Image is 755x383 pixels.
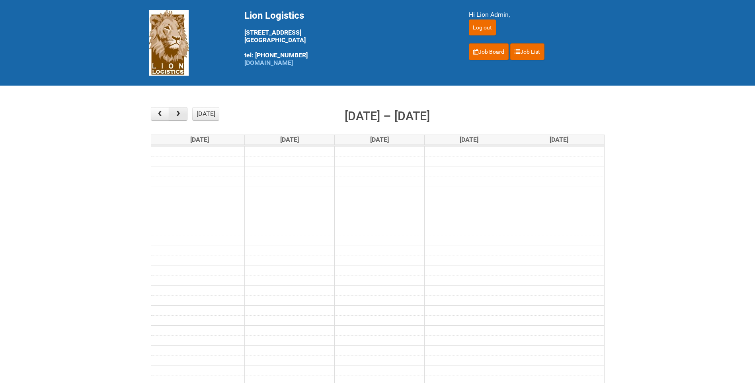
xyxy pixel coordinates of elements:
[190,136,209,143] span: [DATE]
[469,43,509,60] a: Job Board
[370,136,389,143] span: [DATE]
[345,107,430,125] h2: [DATE] – [DATE]
[192,107,219,121] button: [DATE]
[244,10,449,66] div: [STREET_ADDRESS] [GEOGRAPHIC_DATA] tel: [PHONE_NUMBER]
[244,59,293,66] a: [DOMAIN_NAME]
[469,10,607,20] div: Hi Lion Admin,
[149,39,189,46] a: Lion Logistics
[460,136,478,143] span: [DATE]
[510,43,544,60] a: Job List
[550,136,568,143] span: [DATE]
[469,20,496,35] input: Log out
[149,10,189,76] img: Lion Logistics
[244,10,304,21] span: Lion Logistics
[280,136,299,143] span: [DATE]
